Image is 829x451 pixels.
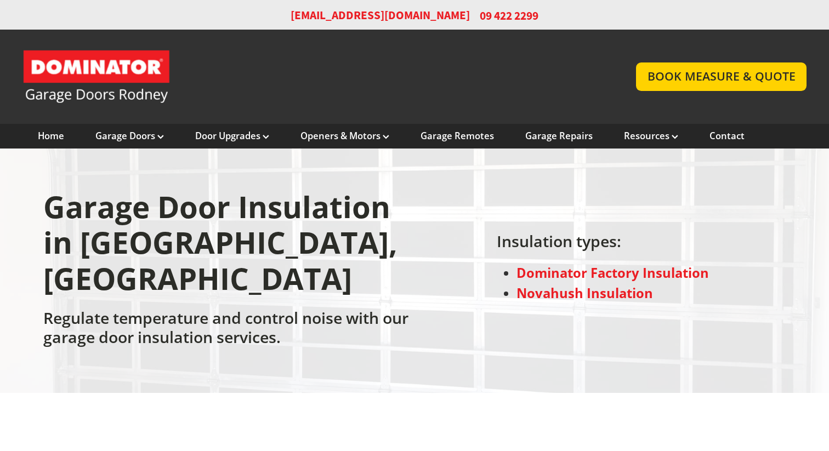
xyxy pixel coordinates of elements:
[709,130,745,142] a: Contact
[22,49,615,104] a: Garage Door and Secure Access Solutions homepage
[38,130,64,142] a: Home
[497,232,709,257] h2: Insulation types:
[525,130,593,142] a: Garage Repairs
[636,62,807,90] a: BOOK MEASURE & QUOTE
[480,8,538,24] span: 09 422 2299
[516,284,653,302] a: Novahush Insulation
[43,309,410,352] h2: Regulate temperature and control noise with our garage door insulation services.
[195,130,269,142] a: Door Upgrades
[421,130,494,142] a: Garage Remotes
[43,189,410,309] h1: Garage Door Insulation in [GEOGRAPHIC_DATA], [GEOGRAPHIC_DATA]
[300,130,389,142] a: Openers & Motors
[516,264,709,282] a: Dominator Factory Insulation
[291,8,470,24] a: [EMAIL_ADDRESS][DOMAIN_NAME]
[624,130,678,142] a: Resources
[95,130,164,142] a: Garage Doors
